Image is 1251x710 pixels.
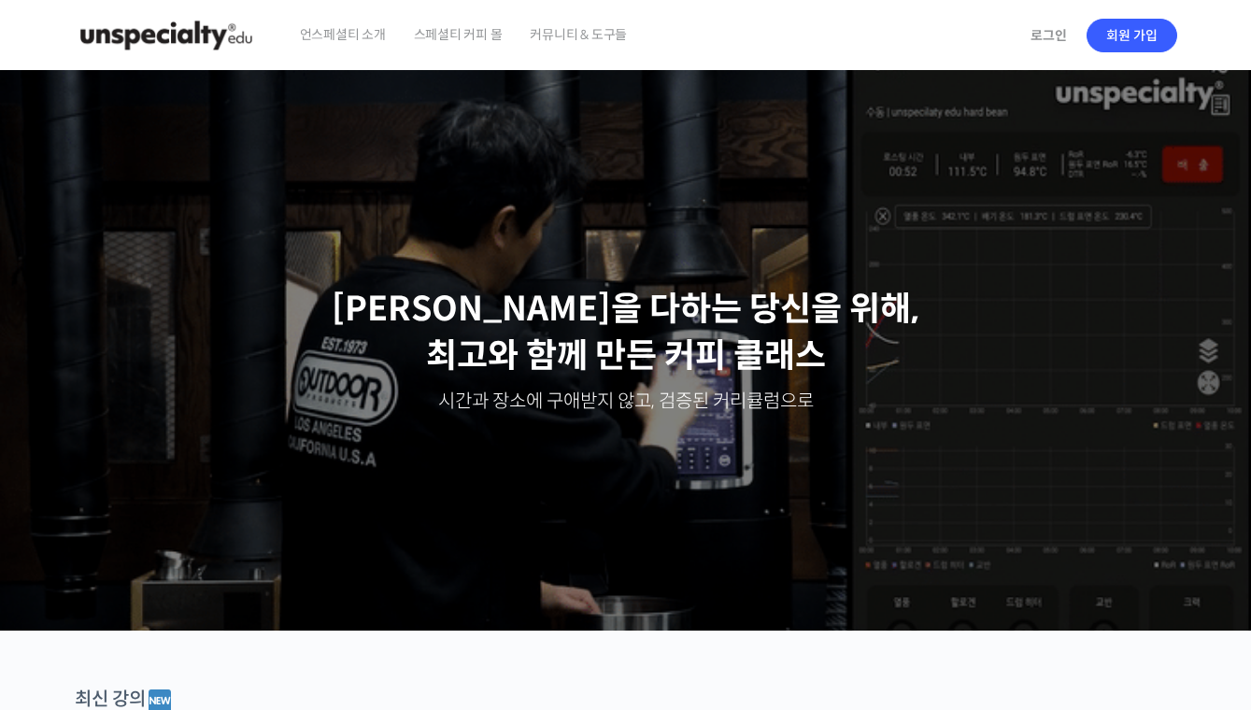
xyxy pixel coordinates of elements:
[19,389,1233,415] p: 시간과 장소에 구애받지 않고, 검증된 커리큘럼으로
[1087,19,1177,52] a: 회원 가입
[1019,14,1078,57] a: 로그인
[19,286,1233,380] p: [PERSON_NAME]을 다하는 당신을 위해, 최고와 함께 만든 커피 클래스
